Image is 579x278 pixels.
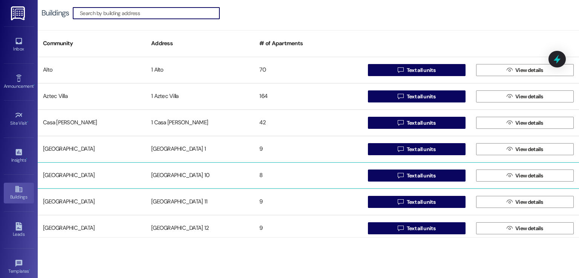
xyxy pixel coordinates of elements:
[476,170,574,182] button: View details
[34,82,35,88] span: •
[476,143,574,155] button: View details
[515,66,543,74] span: View details
[407,225,435,232] span: Text all units
[507,199,512,205] i: 
[254,89,362,104] div: 164
[38,89,146,104] div: Aztec Villa
[407,119,435,127] span: Text all units
[146,168,254,183] div: [GEOGRAPHIC_DATA] 10
[476,117,574,129] button: View details
[146,63,254,78] div: 1 Alto
[398,225,403,231] i: 
[146,89,254,104] div: 1 Aztec Villa
[515,119,543,127] span: View details
[4,183,34,203] a: Buildings
[38,168,146,183] div: [GEOGRAPHIC_DATA]
[507,67,512,73] i: 
[4,109,34,129] a: Site Visit •
[476,196,574,208] button: View details
[398,173,403,179] i: 
[38,221,146,236] div: [GEOGRAPHIC_DATA]
[146,142,254,157] div: [GEOGRAPHIC_DATA] 1
[398,120,403,126] i: 
[29,267,30,273] span: •
[4,35,34,55] a: Inbox
[476,222,574,234] button: View details
[80,8,219,18] input: Search by building address
[507,120,512,126] i: 
[38,34,146,53] div: Community
[507,146,512,152] i: 
[38,115,146,130] div: Casa [PERSON_NAME]
[254,115,362,130] div: 42
[27,119,28,125] span: •
[368,222,466,234] button: Text all units
[407,145,435,153] span: Text all units
[4,220,34,240] a: Leads
[38,194,146,209] div: [GEOGRAPHIC_DATA]
[4,146,34,166] a: Insights •
[507,225,512,231] i: 
[368,64,466,76] button: Text all units
[254,34,362,53] div: # of Apartments
[4,257,34,277] a: Templates •
[254,221,362,236] div: 9
[368,170,466,182] button: Text all units
[26,156,27,162] span: •
[146,221,254,236] div: [GEOGRAPHIC_DATA] 12
[407,93,435,101] span: Text all units
[368,196,466,208] button: Text all units
[515,172,543,180] span: View details
[146,194,254,209] div: [GEOGRAPHIC_DATA] 11
[41,9,69,17] div: Buildings
[515,93,543,101] span: View details
[146,34,254,53] div: Address
[254,142,362,157] div: 9
[398,146,403,152] i: 
[476,90,574,102] button: View details
[254,168,362,183] div: 8
[398,93,403,99] i: 
[368,117,466,129] button: Text all units
[507,173,512,179] i: 
[515,198,543,206] span: View details
[368,90,466,102] button: Text all units
[515,145,543,153] span: View details
[254,63,362,78] div: 70
[407,172,435,180] span: Text all units
[476,64,574,76] button: View details
[368,143,466,155] button: Text all units
[38,142,146,157] div: [GEOGRAPHIC_DATA]
[507,93,512,99] i: 
[398,67,403,73] i: 
[407,198,435,206] span: Text all units
[254,194,362,209] div: 9
[11,6,26,20] img: ResiDesk Logo
[146,115,254,130] div: 1 Casa [PERSON_NAME]
[38,63,146,78] div: Alto
[407,66,435,74] span: Text all units
[398,199,403,205] i: 
[515,225,543,232] span: View details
